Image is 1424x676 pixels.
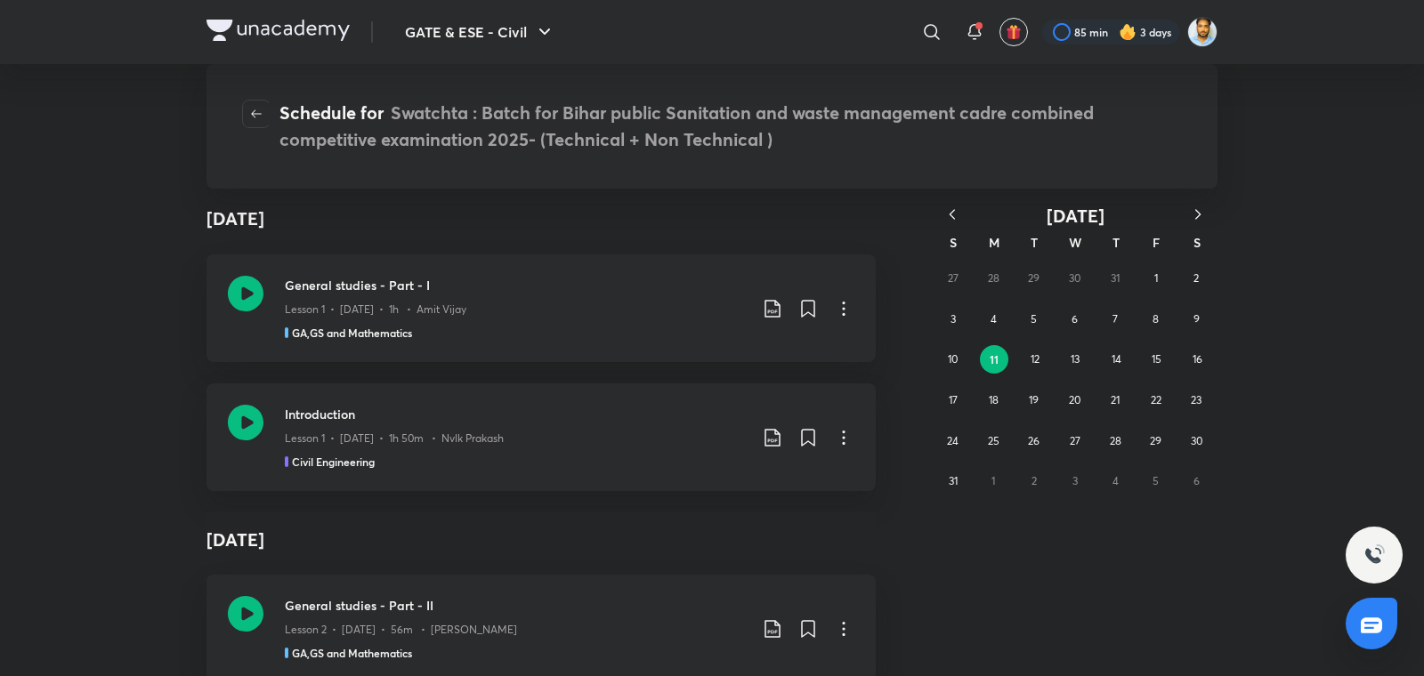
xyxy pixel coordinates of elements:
[1020,386,1048,414] button: August 19, 2025
[206,254,876,362] a: General studies - Part - ILesson 1 • [DATE] • 1h • Amit VijayGA,GS and Mathematics
[285,622,517,638] p: Lesson 2 • [DATE] • 56m • [PERSON_NAME]
[949,393,958,406] abbr: August 17, 2025
[1182,264,1210,293] button: August 2, 2025
[1112,352,1121,366] abbr: August 14, 2025
[972,205,1178,227] button: [DATE]
[1142,305,1170,334] button: August 8, 2025
[989,393,999,406] abbr: August 18, 2025
[1187,17,1218,47] img: Kunal Pradeep
[1154,271,1158,285] abbr: August 1, 2025
[285,276,748,294] h3: General studies - Part - I
[1101,427,1129,455] button: August 28, 2025
[990,352,999,366] abbr: August 11, 2025
[1182,427,1210,455] button: August 30, 2025
[1071,352,1080,366] abbr: August 13, 2025
[1112,234,1120,251] abbr: Thursday
[1061,305,1089,334] button: August 6, 2025
[948,352,958,366] abbr: August 10, 2025
[1142,427,1170,455] button: August 29, 2025
[292,454,375,470] h5: Civil Engineering
[1006,24,1022,40] img: avatar
[1031,352,1040,366] abbr: August 12, 2025
[939,467,967,495] button: August 31, 2025
[1183,345,1211,374] button: August 16, 2025
[1031,312,1037,326] abbr: August 5, 2025
[1191,434,1202,447] abbr: August 30, 2025
[979,427,1007,455] button: August 25, 2025
[206,205,264,232] h4: [DATE]
[1153,234,1160,251] abbr: Friday
[1119,23,1137,41] img: streak
[1193,352,1202,366] abbr: August 16, 2025
[394,14,566,50] button: GATE & ESE - Civil
[939,345,967,374] button: August 10, 2025
[991,312,997,326] abbr: August 4, 2025
[1069,234,1081,251] abbr: Wednesday
[1061,427,1089,455] button: August 27, 2025
[1193,271,1199,285] abbr: August 2, 2025
[1020,305,1048,334] button: August 5, 2025
[939,386,967,414] button: August 17, 2025
[988,434,999,447] abbr: August 25, 2025
[1070,434,1080,447] abbr: August 27, 2025
[1047,204,1104,228] span: [DATE]
[1028,434,1040,447] abbr: August 26, 2025
[1191,393,1201,406] abbr: August 23, 2025
[1029,393,1039,406] abbr: August 19, 2025
[1142,264,1170,293] button: August 1, 2025
[206,383,876,491] a: IntroductionLesson 1 • [DATE] • 1h 50m • Nvlk PrakashCivil Engineering
[979,305,1007,334] button: August 4, 2025
[979,386,1007,414] button: August 18, 2025
[206,20,350,45] a: Company Logo
[1111,393,1120,406] abbr: August 21, 2025
[285,302,466,318] p: Lesson 1 • [DATE] • 1h • Amit Vijay
[206,20,350,41] img: Company Logo
[279,100,1182,153] h4: Schedule for
[1193,234,1201,251] abbr: Saturday
[989,234,999,251] abbr: Monday
[1021,345,1049,374] button: August 12, 2025
[1020,427,1048,455] button: August 26, 2025
[1363,544,1385,566] img: ttu
[1153,312,1159,326] abbr: August 8, 2025
[285,405,748,423] h3: Introduction
[939,427,967,455] button: August 24, 2025
[1061,345,1089,374] button: August 13, 2025
[1102,345,1130,374] button: August 14, 2025
[285,431,504,447] p: Lesson 1 • [DATE] • 1h 50m • Nvlk Prakash
[285,596,748,615] h3: General studies - Part - II
[980,345,1008,374] button: August 11, 2025
[1152,352,1161,366] abbr: August 15, 2025
[1072,312,1078,326] abbr: August 6, 2025
[1101,305,1129,334] button: August 7, 2025
[1182,386,1210,414] button: August 23, 2025
[292,325,412,341] h5: GA,GS and Mathematics
[1142,386,1170,414] button: August 22, 2025
[950,234,957,251] abbr: Sunday
[949,474,958,487] abbr: August 31, 2025
[1110,434,1121,447] abbr: August 28, 2025
[292,645,412,661] h5: GA,GS and Mathematics
[999,18,1028,46] button: avatar
[947,434,959,447] abbr: August 24, 2025
[939,305,967,334] button: August 3, 2025
[1061,386,1089,414] button: August 20, 2025
[951,312,956,326] abbr: August 3, 2025
[1112,312,1118,326] abbr: August 7, 2025
[206,512,876,567] h4: [DATE]
[1150,434,1161,447] abbr: August 29, 2025
[1069,393,1080,406] abbr: August 20, 2025
[1151,393,1161,406] abbr: August 22, 2025
[1182,305,1210,334] button: August 9, 2025
[1143,345,1171,374] button: August 15, 2025
[1031,234,1038,251] abbr: Tuesday
[1101,386,1129,414] button: August 21, 2025
[1193,312,1200,326] abbr: August 9, 2025
[279,101,1094,151] span: Swatchta : Batch for Bihar public Sanitation and waste management cadre combined competitive exam...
